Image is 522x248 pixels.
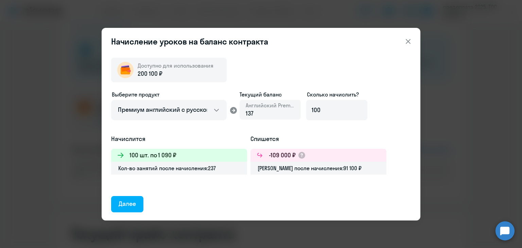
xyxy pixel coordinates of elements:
[138,69,162,78] span: 200 100 ₽
[307,91,359,98] span: Сколько начислить?
[111,135,247,143] h5: Начислится
[269,151,296,160] h3: -109 000 ₽
[129,151,176,160] h3: 100 шт. по 1 090 ₽
[111,196,143,212] button: Далее
[250,135,386,143] h5: Спишется
[138,62,213,69] span: Доступно для использования
[111,162,247,175] div: Кол-во занятий после начисления: 237
[246,109,254,117] span: 137
[117,62,134,78] img: wallet-circle.png
[119,199,136,208] div: Далее
[250,162,386,175] div: [PERSON_NAME] после начисления: 91 100 ₽
[240,90,301,99] span: Текущий баланс
[112,91,159,98] span: Выберите продукт
[246,102,295,109] span: Английский Premium
[102,36,420,47] header: Начисление уроков на баланс контракта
